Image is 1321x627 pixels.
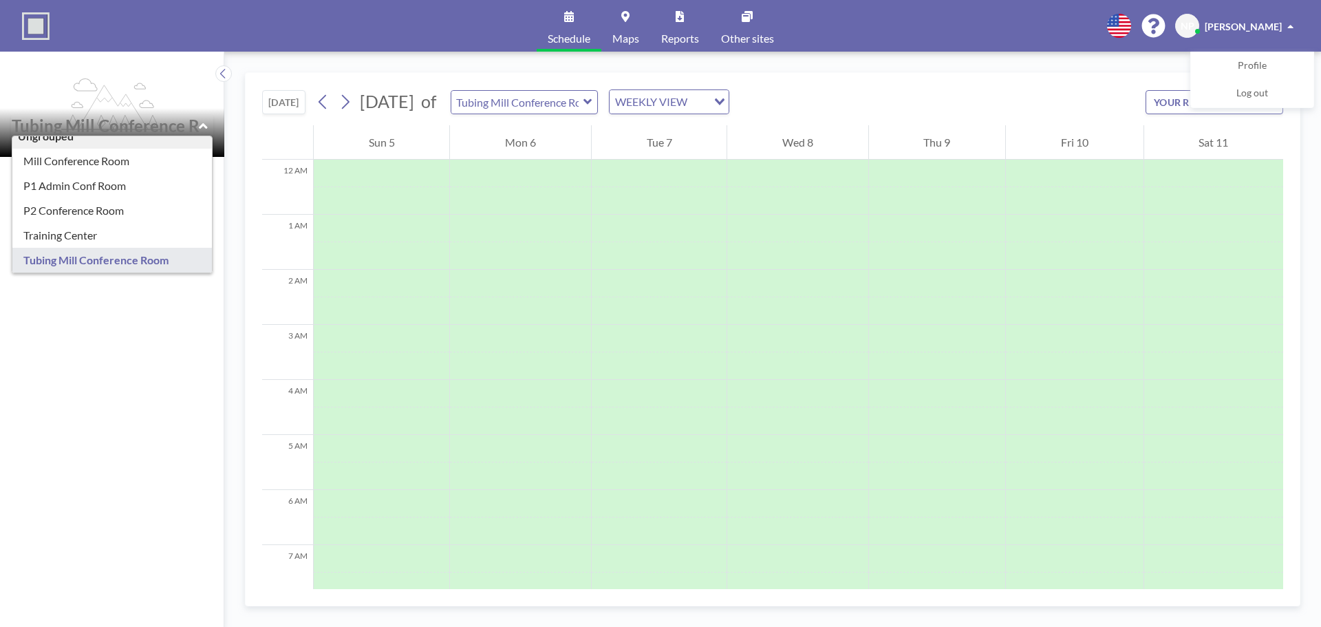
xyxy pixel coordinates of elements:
[421,91,436,112] span: of
[869,125,1005,160] div: Thu 9
[262,160,313,215] div: 12 AM
[262,545,313,600] div: 7 AM
[612,33,639,44] span: Maps
[262,215,313,270] div: 1 AM
[1238,59,1267,73] span: Profile
[262,270,313,325] div: 2 AM
[612,93,690,111] span: WEEKLY VIEW
[661,33,699,44] span: Reports
[592,125,727,160] div: Tue 7
[1191,52,1313,80] a: Profile
[360,91,414,111] span: [DATE]
[12,124,212,149] div: Ungrouped
[610,90,729,114] div: Search for option
[548,33,590,44] span: Schedule
[1236,87,1268,100] span: Log out
[12,173,212,198] div: P1 Admin Conf Room
[22,12,50,40] img: organization-logo
[12,223,212,248] div: Training Center
[262,435,313,490] div: 5 AM
[451,91,583,114] input: Tubing Mill Conference Room
[11,136,45,150] span: Floor: -
[727,125,868,160] div: Wed 8
[1181,20,1194,32] span: NP
[1144,125,1283,160] div: Sat 11
[1191,80,1313,107] a: Log out
[1146,90,1283,114] button: YOUR RESERVATIONS
[721,33,774,44] span: Other sites
[262,490,313,545] div: 6 AM
[12,149,212,173] div: Mill Conference Room
[691,93,706,111] input: Search for option
[1205,21,1282,32] span: [PERSON_NAME]
[262,325,313,380] div: 3 AM
[262,380,313,435] div: 4 AM
[12,116,199,136] input: Tubing Mill Conference Room
[450,125,590,160] div: Mon 6
[12,198,212,223] div: P2 Conference Room
[262,90,305,114] button: [DATE]
[314,125,449,160] div: Sun 5
[12,248,212,273] div: Tubing Mill Conference Room
[1006,125,1143,160] div: Fri 10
